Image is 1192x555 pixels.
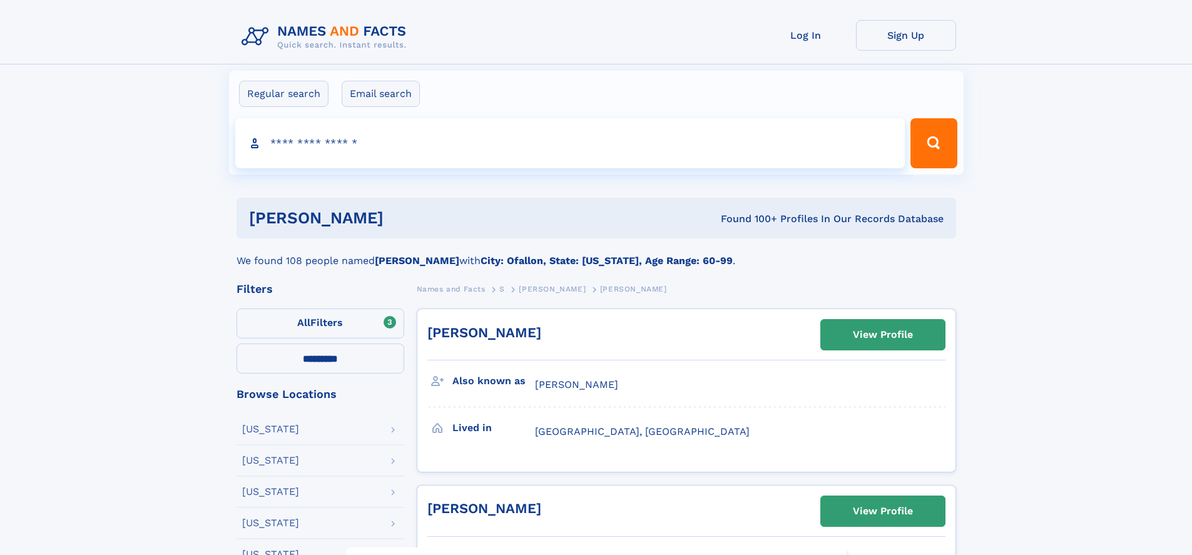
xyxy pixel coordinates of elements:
[297,317,310,328] span: All
[242,424,299,434] div: [US_STATE]
[821,496,945,526] a: View Profile
[239,81,329,107] label: Regular search
[427,501,541,516] a: [PERSON_NAME]
[242,518,299,528] div: [US_STATE]
[235,118,905,168] input: search input
[375,255,459,267] b: [PERSON_NAME]
[417,281,486,297] a: Names and Facts
[519,281,586,297] a: [PERSON_NAME]
[535,425,750,437] span: [GEOGRAPHIC_DATA], [GEOGRAPHIC_DATA]
[519,285,586,293] span: [PERSON_NAME]
[427,325,541,340] a: [PERSON_NAME]
[552,212,944,226] div: Found 100+ Profiles In Our Records Database
[237,283,404,295] div: Filters
[499,285,505,293] span: S
[237,389,404,400] div: Browse Locations
[249,210,553,226] h1: [PERSON_NAME]
[242,456,299,466] div: [US_STATE]
[910,118,957,168] button: Search Button
[600,285,667,293] span: [PERSON_NAME]
[756,20,856,51] a: Log In
[821,320,945,350] a: View Profile
[481,255,733,267] b: City: Ofallon, State: [US_STATE], Age Range: 60-99
[342,81,420,107] label: Email search
[237,238,956,268] div: We found 108 people named with .
[853,320,913,349] div: View Profile
[242,487,299,497] div: [US_STATE]
[237,20,417,54] img: Logo Names and Facts
[237,308,404,339] label: Filters
[856,20,956,51] a: Sign Up
[452,370,535,392] h3: Also known as
[452,417,535,439] h3: Lived in
[853,497,913,526] div: View Profile
[499,281,505,297] a: S
[535,379,618,390] span: [PERSON_NAME]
